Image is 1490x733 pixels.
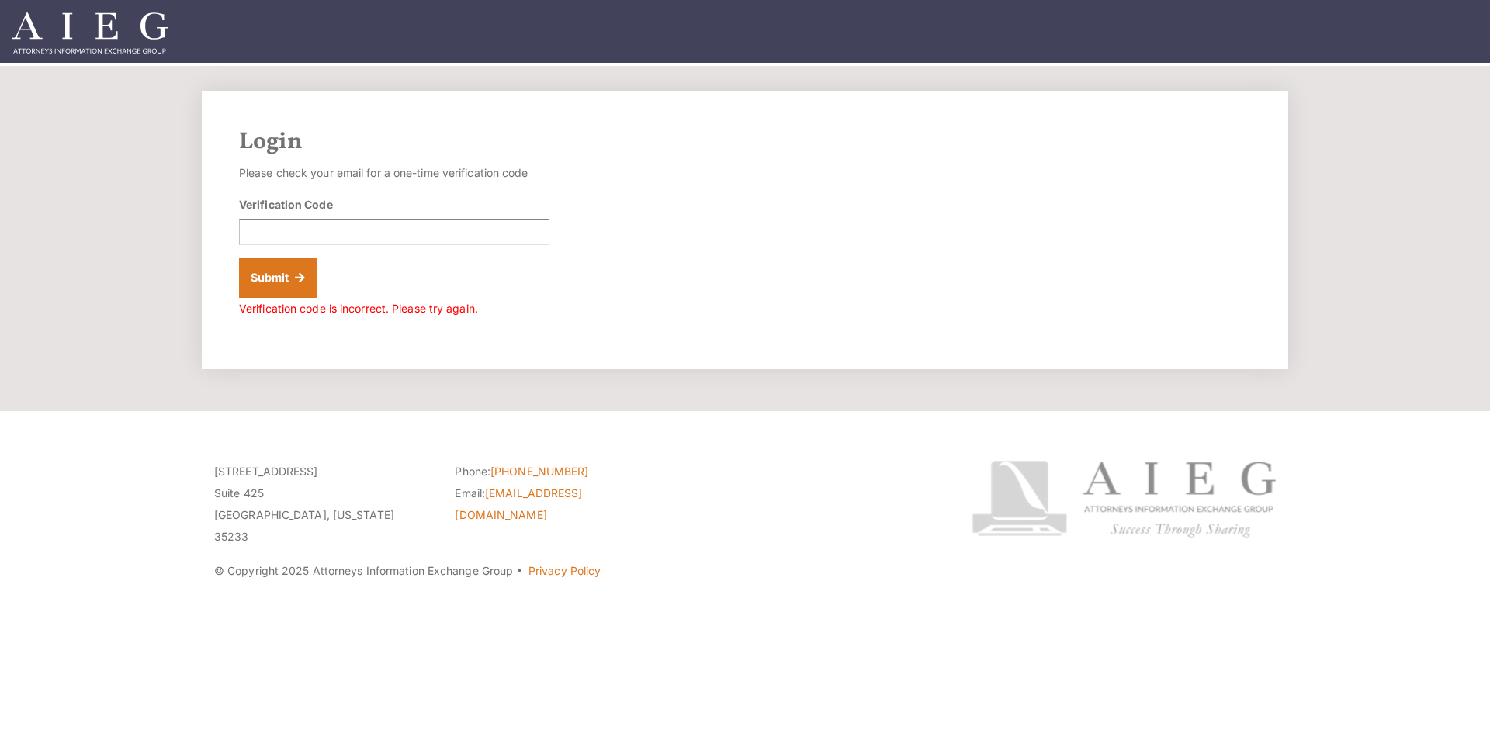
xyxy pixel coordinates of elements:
[12,12,168,54] img: Attorneys Information Exchange Group
[239,128,1251,156] h2: Login
[239,196,333,213] label: Verification Code
[528,564,601,577] a: Privacy Policy
[455,461,672,482] li: Phone:
[214,461,431,548] p: [STREET_ADDRESS] Suite 425 [GEOGRAPHIC_DATA], [US_STATE] 35233
[516,570,523,578] span: ·
[490,465,588,478] a: [PHONE_NUMBER]
[455,482,672,526] li: Email:
[239,162,549,184] p: Please check your email for a one-time verification code
[239,258,317,298] button: Submit
[214,560,913,582] p: © Copyright 2025 Attorneys Information Exchange Group
[239,302,478,315] span: Verification code is incorrect. Please try again.
[455,486,582,521] a: [EMAIL_ADDRESS][DOMAIN_NAME]
[972,461,1276,538] img: Attorneys Information Exchange Group logo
